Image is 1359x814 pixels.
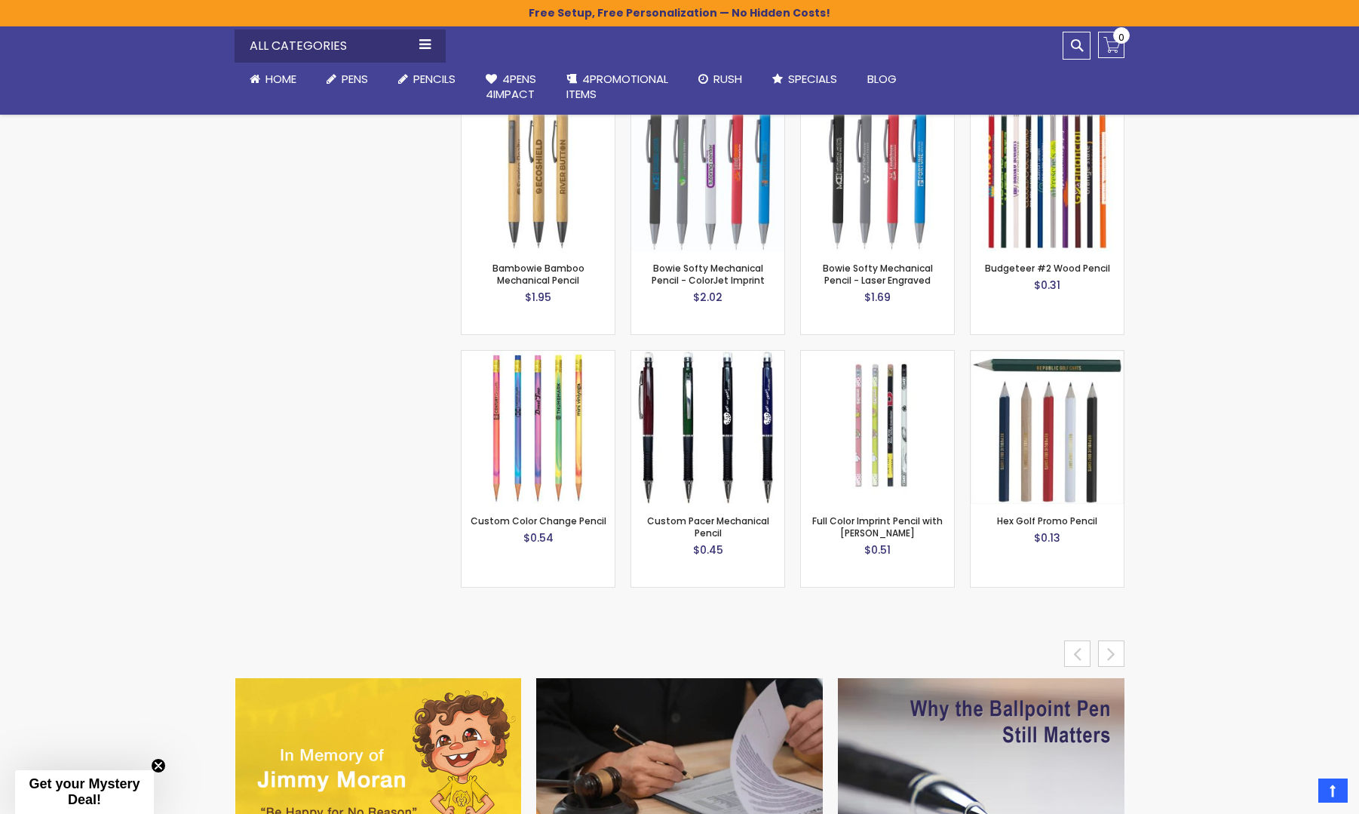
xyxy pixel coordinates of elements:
a: Hex Golf Promo Pencil [971,350,1124,363]
span: Blog [867,71,897,87]
a: Custom Color Change Pencil [471,515,606,527]
span: $0.45 [693,542,723,558]
img: Custom Color Change Pencil [462,351,615,504]
span: $2.02 [693,290,722,305]
a: Custom Pacer Mechanical Pencil [647,515,769,539]
span: 0 [1118,30,1124,45]
span: $0.51 [864,542,891,558]
a: Full Color Imprint Pencil with [PERSON_NAME] [812,515,943,539]
a: Pens [311,63,383,96]
span: Pencils [413,71,456,87]
span: Pens [342,71,368,87]
div: Get your Mystery Deal!Close teaser [15,770,154,814]
span: $1.95 [525,290,551,305]
a: Bowie Softy Mechanical Pencil - Laser Engraved [823,262,933,287]
a: Rush [683,63,757,96]
img: Custom Pacer Mechanical Pencil [631,351,784,504]
span: Home [265,71,296,87]
img: Budgeteer #2 Wood Pencil [971,98,1124,251]
span: $0.13 [1034,530,1060,545]
a: 4Pens4impact [471,63,551,112]
span: Rush [713,71,742,87]
img: Full Color Imprint Pencil with Eraser [801,351,954,504]
div: next [1098,640,1124,667]
a: Bambowie Bamboo Mechanical Pencil [492,262,584,287]
span: Get your Mystery Deal! [29,776,140,807]
a: Pencils [383,63,471,96]
span: $1.69 [864,290,891,305]
img: Bowie Softy Mechanical Pencil - Laser Engraved [801,98,954,251]
a: Hex Golf Promo Pencil [997,515,1097,527]
a: Blog [852,63,912,96]
img: Hex Golf Promo Pencil [971,351,1124,504]
div: All Categories [235,29,446,63]
div: prev [1064,640,1091,667]
a: Budgeteer #2 Wood Pencil [985,262,1110,275]
img: Bowie Softy Mechanical Pencil - ColorJet Imprint [631,98,784,251]
a: Full Color Imprint Pencil with Eraser [801,350,954,363]
a: Custom Color Change Pencil [462,350,615,363]
a: 4PROMOTIONALITEMS [551,63,683,112]
span: $0.31 [1034,278,1060,293]
img: Bambowie Bamboo Mechanical Pencil [462,98,615,251]
span: $0.54 [523,530,554,545]
span: 4Pens 4impact [486,71,536,102]
a: Bowie Softy Mechanical Pencil - ColorJet Imprint [652,262,765,287]
a: 0 [1098,32,1124,58]
a: Custom Pacer Mechanical Pencil [631,350,784,363]
a: Specials [757,63,852,96]
span: Specials [788,71,837,87]
a: Home [235,63,311,96]
button: Close teaser [151,758,166,773]
span: 4PROMOTIONAL ITEMS [566,71,668,102]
